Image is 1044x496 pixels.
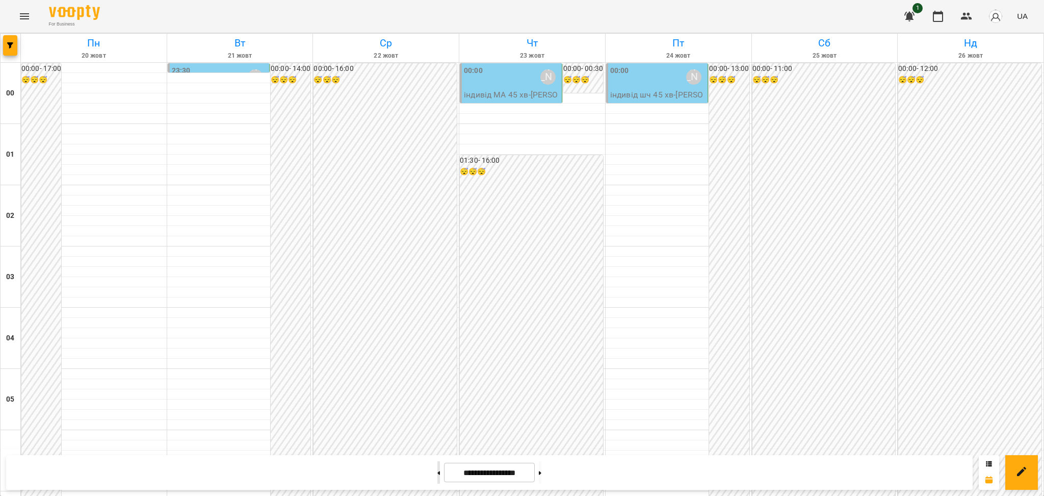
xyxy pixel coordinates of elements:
[271,75,310,86] h6: 😴😴😴
[898,63,1041,75] h6: 00:00 - 12:00
[22,51,165,61] h6: 20 жовт
[540,69,556,85] div: Мосюра Лариса
[709,75,749,86] h6: 😴😴😴
[752,63,896,75] h6: 00:00 - 11:00
[6,210,14,221] h6: 02
[461,35,604,51] h6: Чт
[610,65,629,77] label: 00:00
[271,63,310,75] h6: 00:00 - 14:00
[912,3,923,13] span: 1
[898,75,1041,86] h6: 😴😴😴
[6,149,14,160] h6: 01
[49,5,100,20] img: Voopty Logo
[172,65,191,77] label: 23:30
[686,69,701,85] div: Мосюра Лариса
[22,35,165,51] h6: Пн
[753,51,896,61] h6: 25 жовт
[753,35,896,51] h6: Сб
[563,63,603,75] h6: 00:00 - 00:30
[49,21,100,28] span: For Business
[315,51,457,61] h6: 22 жовт
[6,88,14,99] h6: 00
[1013,7,1032,26] button: UA
[607,51,750,61] h6: 24 жовт
[314,75,457,86] h6: 😴😴😴
[899,51,1042,61] h6: 26 жовт
[6,394,14,405] h6: 05
[248,69,263,85] div: Мосюра Лариса
[899,35,1042,51] h6: Нд
[21,75,61,86] h6: 😴😴😴
[709,63,749,75] h6: 00:00 - 13:00
[460,155,603,166] h6: 01:30 - 16:00
[464,89,559,113] p: індивід МА 45 хв - [PERSON_NAME]
[464,65,483,77] label: 00:00
[6,333,14,344] h6: 04
[461,51,604,61] h6: 23 жовт
[169,51,311,61] h6: 21 жовт
[988,9,1003,23] img: avatar_s.png
[314,63,457,75] h6: 00:00 - 16:00
[752,75,896,86] h6: 😴😴😴
[6,271,14,283] h6: 03
[21,63,61,75] h6: 00:00 - 17:00
[607,35,750,51] h6: Пт
[315,35,457,51] h6: Ср
[12,4,37,29] button: Menu
[563,75,603,86] h6: 😴😴😴
[610,89,706,113] p: індивід шч 45 хв - [PERSON_NAME] Алтинташ
[1017,11,1028,21] span: UA
[169,35,311,51] h6: Вт
[460,166,603,178] h6: 😴😴😴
